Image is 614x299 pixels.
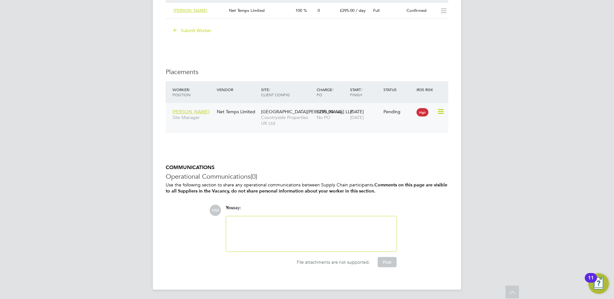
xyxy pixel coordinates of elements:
[588,273,609,294] button: Open Resource Center, 11 new notifications
[259,84,315,100] div: Site
[261,115,313,126] span: Countryside Properties UK Ltd
[229,8,265,13] span: Net Temps Limited
[295,8,302,13] span: 100
[171,84,215,100] div: Worker
[173,8,207,13] span: [PERSON_NAME]
[335,109,343,114] span: / day
[315,84,348,100] div: Charge
[340,8,355,13] span: £295.00
[226,205,397,216] div: say:
[226,205,233,210] span: You
[261,87,290,97] span: / Client Config
[350,115,364,120] span: [DATE]
[172,87,190,97] span: / Position
[166,182,447,194] b: Comments on this page are visible to all Suppliers in the Vacancy, do not share personal informat...
[348,106,382,124] div: [DATE]
[588,278,594,286] div: 11
[318,8,320,13] span: 0
[215,84,259,95] div: Vendor
[172,109,209,115] span: [PERSON_NAME]
[215,106,259,118] div: Net Temps Limited
[415,84,437,95] div: IR35 Risk
[166,182,448,194] p: Use the following section to share any operational communications between Supply Chain participants.
[250,172,257,181] span: (0)
[261,109,353,115] span: [GEOGRAPHIC_DATA][PERSON_NAME] LLP
[210,205,221,216] span: HM
[166,68,448,76] h3: Placements
[404,5,437,16] div: Confirmed
[378,257,397,267] button: Post
[317,109,333,115] span: £295.00
[383,109,414,115] div: Pending
[348,84,382,100] div: Start
[168,25,216,36] button: Submit Worker
[417,108,428,116] span: High
[171,105,448,111] a: [PERSON_NAME]Site ManagerNet Temps Limited[GEOGRAPHIC_DATA][PERSON_NAME] LLPCountryside Propertie...
[373,8,380,13] span: Full
[166,164,448,171] h5: COMMUNICATIONS
[350,87,362,97] span: / Finish
[317,115,330,120] span: No PO
[317,87,333,97] span: / PO
[172,115,214,120] span: Site Manager
[297,259,370,265] span: File attachments are not supported.
[382,84,415,95] div: Status
[356,8,366,13] span: / day
[166,172,448,181] h3: Operational Communications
